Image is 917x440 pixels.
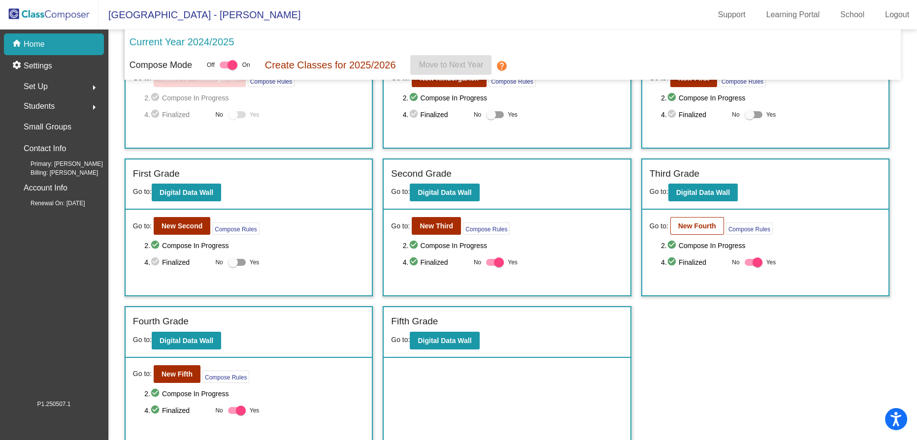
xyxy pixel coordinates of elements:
b: New Fourth [678,222,716,230]
button: Digital Data Wall [668,184,738,201]
mat-icon: check_circle [667,109,679,121]
span: Go to: [650,188,668,195]
mat-icon: check_circle [150,92,162,104]
b: New Second [162,222,202,230]
span: Go to: [650,221,668,231]
button: New Third [412,217,461,235]
button: Compose Rules [726,222,773,235]
span: Yes [508,109,518,121]
span: No [474,110,481,119]
button: New Fourth [670,217,724,235]
a: Support [710,7,753,23]
mat-icon: check_circle [408,92,420,104]
p: Create Classes for 2025/2026 [265,58,396,72]
span: Renewal On: [DATE] [15,199,85,208]
b: New Fifth [162,370,193,378]
a: School [832,7,872,23]
span: 4. Finalized [144,256,210,268]
button: Compose Rules [719,75,766,87]
mat-icon: arrow_right [88,82,100,94]
mat-icon: check_circle [667,256,679,268]
mat-icon: help [495,60,507,72]
p: Compose Mode [130,59,192,72]
span: On [242,61,250,69]
span: Yes [250,109,260,121]
span: 4. Finalized [403,256,469,268]
button: New Fifth [154,365,200,383]
label: First Grade [133,167,180,181]
mat-icon: check_circle [150,240,162,251]
b: Digital Data Wall [418,337,471,345]
span: 2. Compose In Progress [661,92,881,104]
span: Off [207,61,215,69]
span: 4. Finalized [144,405,210,416]
mat-icon: arrow_right [88,101,100,113]
span: Yes [766,109,776,121]
button: Digital Data Wall [152,332,221,349]
p: Current Year 2024/2025 [130,34,234,49]
span: 2. Compose In Progress [403,240,623,251]
mat-icon: check_circle [667,92,679,104]
p: Home [24,38,45,50]
b: Digital Data Wall [676,189,730,196]
span: 4. Finalized [661,109,727,121]
span: No [215,406,223,415]
span: No [215,110,223,119]
span: Yes [508,256,518,268]
p: Settings [24,60,52,72]
button: Digital Data Wall [152,184,221,201]
mat-icon: check_circle [408,240,420,251]
span: 4. Finalized [403,109,469,121]
span: Go to: [391,336,410,344]
button: Compose Rules [248,75,295,87]
button: Digital Data Wall [410,332,479,349]
span: Go to: [133,336,152,344]
b: New Pre - Kindergarten [162,74,238,82]
span: Go to: [133,188,152,195]
span: Students [24,99,55,113]
b: New Third [420,222,453,230]
span: Primary: [PERSON_NAME] [15,159,103,168]
label: Second Grade [391,167,452,181]
span: Go to: [133,369,152,379]
span: [GEOGRAPHIC_DATA] - [PERSON_NAME] [98,7,300,23]
button: Compose Rules [463,222,510,235]
mat-icon: check_circle [150,109,162,121]
label: Third Grade [650,167,699,181]
b: New First [678,74,709,82]
span: No [732,110,739,119]
mat-icon: check_circle [150,405,162,416]
b: Digital Data Wall [160,189,213,196]
span: Yes [250,256,260,268]
span: Go to: [133,221,152,231]
button: Compose Rules [202,371,249,383]
p: Small Groups [24,120,71,134]
span: Go to: [391,188,410,195]
mat-icon: check_circle [150,256,162,268]
button: Digital Data Wall [410,184,479,201]
a: Learning Portal [758,7,828,23]
mat-icon: check_circle [150,388,162,400]
span: Billing: [PERSON_NAME] [15,168,98,177]
span: Set Up [24,80,48,94]
span: Yes [250,405,260,416]
mat-icon: check_circle [408,256,420,268]
button: Compose Rules [489,75,535,87]
p: Account Info [24,181,67,195]
b: Digital Data Wall [160,337,213,345]
span: 2. Compose In Progress [144,388,364,400]
span: No [732,258,739,267]
a: Logout [877,7,917,23]
mat-icon: settings [12,60,24,72]
label: Fifth Grade [391,314,438,329]
p: Contact Info [24,142,66,156]
mat-icon: check_circle [408,109,420,121]
button: Move to Next Year [410,55,491,75]
span: Yes [766,256,776,268]
span: 2. Compose In Progress [144,92,364,104]
span: No [215,258,223,267]
button: Compose Rules [212,222,259,235]
span: 2. Compose In Progress [403,92,623,104]
b: New Kindergarten [420,74,479,82]
button: New Second [154,217,210,235]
